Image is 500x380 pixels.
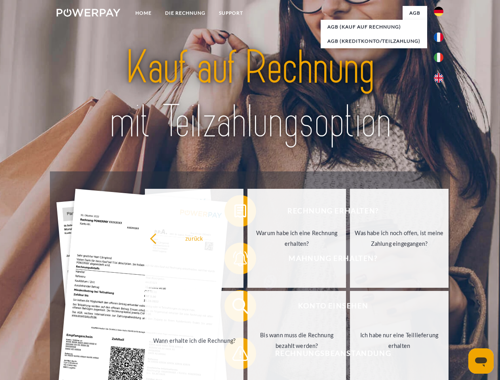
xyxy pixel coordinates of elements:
[57,9,120,17] img: logo-powerpay-white.svg
[434,53,443,62] img: it
[321,20,427,34] a: AGB (Kauf auf Rechnung)
[321,34,427,48] a: AGB (Kreditkonto/Teilzahlung)
[434,32,443,42] img: fr
[403,6,427,20] a: agb
[355,228,444,249] div: Was habe ich noch offen, ist meine Zahlung eingegangen?
[76,38,424,152] img: title-powerpay_de.svg
[252,330,341,351] div: Bis wann muss die Rechnung bezahlt werden?
[355,330,444,351] div: Ich habe nur eine Teillieferung erhalten
[252,228,341,249] div: Warum habe ich eine Rechnung erhalten?
[434,73,443,83] img: en
[434,7,443,16] img: de
[158,6,212,20] a: DIE RECHNUNG
[150,233,239,243] div: zurück
[150,335,239,346] div: Wann erhalte ich die Rechnung?
[212,6,250,20] a: SUPPORT
[129,6,158,20] a: Home
[350,189,449,288] a: Was habe ich noch offen, ist meine Zahlung eingegangen?
[468,348,494,374] iframe: Schaltfläche zum Öffnen des Messaging-Fensters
